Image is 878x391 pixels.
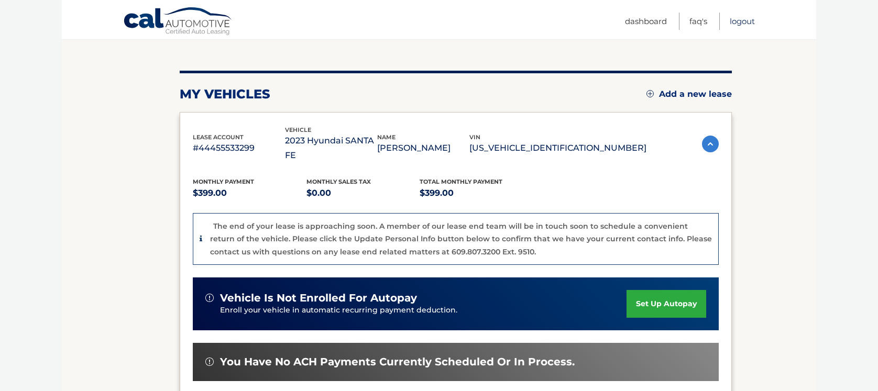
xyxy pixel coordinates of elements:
span: Monthly sales Tax [306,178,371,185]
a: Add a new lease [646,89,732,99]
h2: my vehicles [180,86,270,102]
span: vehicle [285,126,311,133]
img: accordion-active.svg [702,136,719,152]
span: You have no ACH payments currently scheduled or in process. [220,355,575,368]
span: vehicle is not enrolled for autopay [220,292,417,305]
a: Dashboard [625,13,667,30]
span: lease account [193,133,244,141]
span: Total Monthly Payment [420,178,502,185]
span: vin [469,133,480,141]
a: Logout [730,13,755,30]
span: name [377,133,396,141]
p: $399.00 [420,186,533,200]
img: add.svg [646,90,654,97]
p: #44455533299 [193,141,285,155]
p: Enroll your vehicle in automatic recurring payment deduction. [220,305,627,316]
p: 2023 Hyundai SANTA FE [285,133,377,163]
a: FAQ's [689,13,707,30]
p: $399.00 [193,186,306,200]
p: The end of your lease is approaching soon. A member of our lease end team will be in touch soon t... [210,221,712,256]
p: $0.00 [306,186,420,200]
p: [PERSON_NAME] [377,141,469,155]
img: alert-white.svg [205,358,214,366]
span: Monthly Payment [193,178,254,185]
a: Cal Automotive [123,7,233,37]
img: alert-white.svg [205,294,214,302]
a: set up autopay [627,290,706,318]
p: [US_VEHICLE_IDENTIFICATION_NUMBER] [469,141,646,155]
